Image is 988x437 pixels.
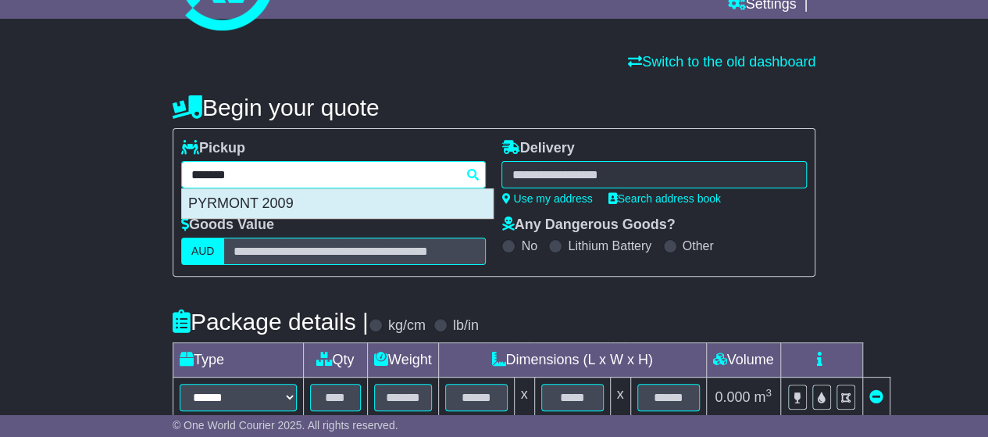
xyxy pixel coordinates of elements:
[367,343,438,378] td: Weight
[181,140,245,157] label: Pickup
[182,189,493,219] div: PYRMONT 2009
[706,343,780,378] td: Volume
[173,309,369,335] h4: Package details |
[181,217,274,234] label: Goods Value
[715,389,750,405] span: 0.000
[173,95,815,120] h4: Begin your quote
[514,378,534,418] td: x
[754,389,772,405] span: m
[501,192,592,205] a: Use my address
[608,192,721,205] a: Search address book
[501,217,675,234] label: Any Dangerous Goods?
[568,238,651,253] label: Lithium Battery
[610,378,630,418] td: x
[181,238,225,265] label: AUD
[628,54,815,70] a: Switch to the old dashboard
[521,238,537,253] label: No
[438,343,706,378] td: Dimensions (L x W x H)
[453,317,479,335] label: lb/in
[173,419,398,432] span: © One World Courier 2025. All rights reserved.
[765,387,772,399] sup: 3
[388,317,426,335] label: kg/cm
[501,140,574,157] label: Delivery
[869,389,883,405] a: Remove this item
[303,343,367,378] td: Qty
[181,161,487,188] typeahead: Please provide city
[683,238,714,253] label: Other
[173,343,303,378] td: Type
